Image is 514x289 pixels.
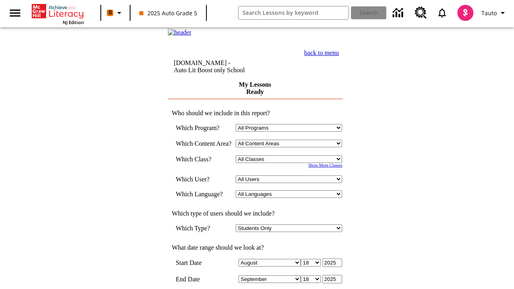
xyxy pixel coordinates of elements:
td: [DOMAIN_NAME] - [174,59,276,74]
td: Which Language? [176,190,232,198]
td: What date range should we look at? [168,244,343,251]
button: Open side menu [3,1,27,25]
td: Which User? [176,175,232,183]
td: Start Date [176,258,232,267]
img: header [168,29,192,36]
td: Which type of users should we include? [168,210,343,217]
a: Notifications [432,2,453,23]
button: Select a new avatar [453,2,478,23]
nobr: Auto Lit Boost only School [174,67,245,73]
td: End Date [176,275,232,283]
img: avatar image [457,5,473,21]
a: Data Center [388,2,410,24]
a: My Lessons Ready [239,81,271,95]
td: Which Type? [176,224,232,232]
a: Show More Classes [308,163,343,167]
nobr: Which Content Area? [176,140,232,147]
span: Tauto [481,9,497,17]
a: back to menu [304,49,339,56]
td: Who should we include in this report? [168,110,343,117]
span: B [108,8,112,18]
div: Home [32,2,84,25]
input: search field [239,6,349,19]
td: Which Class? [176,155,232,163]
button: Profile/Settings [478,6,511,20]
span: 2025 Auto Grade 5 [139,9,197,17]
a: Resource Center, Will open in new tab [410,2,432,24]
button: Boost Class color is orange. Change class color [104,6,127,20]
span: NJ Edition [63,19,84,25]
td: Which Program? [176,124,232,132]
